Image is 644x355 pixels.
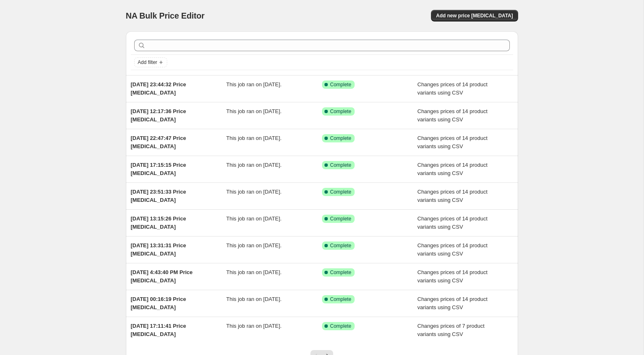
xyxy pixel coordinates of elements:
[417,189,488,203] span: Changes prices of 14 product variants using CSV
[131,81,186,96] span: [DATE] 23:44:32 Price [MEDICAL_DATA]
[226,242,282,248] span: This job ran on [DATE].
[417,108,488,123] span: Changes prices of 14 product variants using CSV
[330,242,351,249] span: Complete
[330,135,351,142] span: Complete
[131,323,186,337] span: [DATE] 17:11:41 Price [MEDICAL_DATA]
[436,12,513,19] span: Add new price [MEDICAL_DATA]
[330,269,351,276] span: Complete
[417,215,488,230] span: Changes prices of 14 product variants using CSV
[131,269,193,284] span: [DATE] 4:43:40 PM Price [MEDICAL_DATA]
[417,296,488,310] span: Changes prices of 14 product variants using CSV
[131,162,186,176] span: [DATE] 17:15:15 Price [MEDICAL_DATA]
[126,11,205,20] span: NA Bulk Price Editor
[226,81,282,88] span: This job ran on [DATE].
[330,108,351,115] span: Complete
[134,57,167,67] button: Add filter
[226,323,282,329] span: This job ran on [DATE].
[330,296,351,303] span: Complete
[131,215,186,230] span: [DATE] 13:15:26 Price [MEDICAL_DATA]
[131,189,186,203] span: [DATE] 23:51:33 Price [MEDICAL_DATA]
[330,323,351,329] span: Complete
[417,162,488,176] span: Changes prices of 14 product variants using CSV
[417,242,488,257] span: Changes prices of 14 product variants using CSV
[226,189,282,195] span: This job ran on [DATE].
[131,108,186,123] span: [DATE] 12:17:36 Price [MEDICAL_DATA]
[131,135,186,149] span: [DATE] 22:47:47 Price [MEDICAL_DATA]
[417,323,485,337] span: Changes prices of 7 product variants using CSV
[330,189,351,195] span: Complete
[330,81,351,88] span: Complete
[131,242,186,257] span: [DATE] 13:31:31 Price [MEDICAL_DATA]
[138,59,157,66] span: Add filter
[226,135,282,141] span: This job ran on [DATE].
[417,269,488,284] span: Changes prices of 14 product variants using CSV
[417,81,488,96] span: Changes prices of 14 product variants using CSV
[131,296,186,310] span: [DATE] 00:16:19 Price [MEDICAL_DATA]
[330,215,351,222] span: Complete
[226,108,282,114] span: This job ran on [DATE].
[226,296,282,302] span: This job ran on [DATE].
[226,215,282,222] span: This job ran on [DATE].
[226,162,282,168] span: This job ran on [DATE].
[226,269,282,275] span: This job ran on [DATE].
[431,10,518,21] button: Add new price [MEDICAL_DATA]
[330,162,351,168] span: Complete
[417,135,488,149] span: Changes prices of 14 product variants using CSV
